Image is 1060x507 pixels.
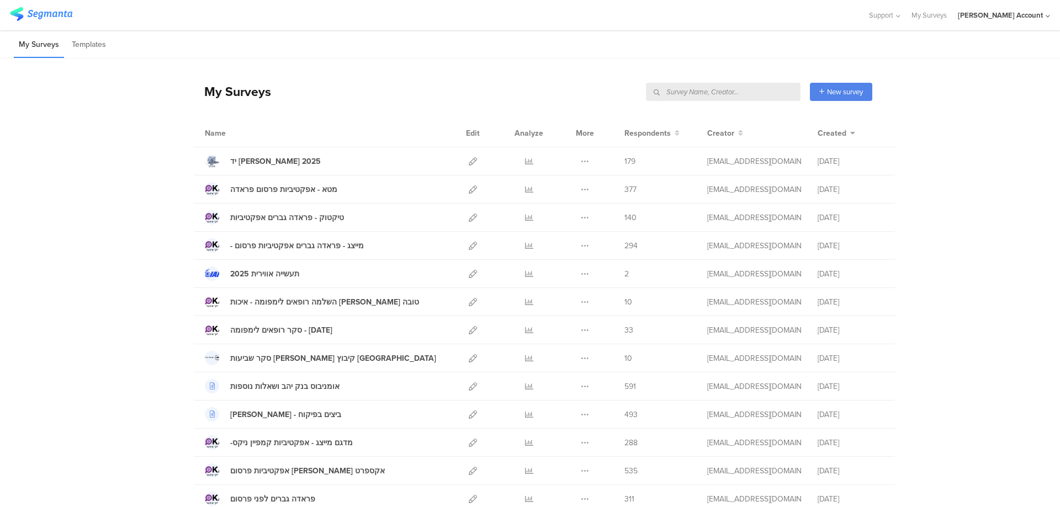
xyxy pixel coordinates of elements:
[624,409,638,420] span: 493
[205,266,299,281] a: תעשייה אווירית 2025
[818,240,884,252] div: [DATE]
[205,323,332,337] a: סקר רופאים לימפומה - [DATE]
[624,240,638,252] span: 294
[230,324,332,336] div: סקר רופאים לימפומה - ספטמבר 2025
[67,32,111,58] li: Templates
[205,351,436,365] a: סקר שביעות [PERSON_NAME] קיבוץ [GEOGRAPHIC_DATA]
[205,407,341,421] a: [PERSON_NAME] - ביצים בפיקוח
[205,492,315,506] a: פראדה גברים לפני פרסום
[624,353,632,364] span: 10
[707,381,801,392] div: miri@miridikman.co.il
[205,295,419,309] a: השלמה רופאים לימפומה - איכות [PERSON_NAME] טובה
[205,463,385,478] a: אפקטיביות פרסום [PERSON_NAME] אקספרט
[230,409,341,420] div: אסף פינק - ביצים בפיקוח
[707,465,801,477] div: miri@miridikman.co.il
[624,493,634,505] span: 311
[818,296,884,308] div: [DATE]
[818,184,884,195] div: [DATE]
[205,210,344,225] a: טיקטוק - פראדה גברים אפקטיביות
[205,182,337,196] a: מטא - אפקטיביות פרסום פראדה
[230,493,315,505] div: פראדה גברים לפני פרסום
[707,127,734,139] span: Creator
[818,212,884,223] div: [DATE]
[624,437,638,449] span: 288
[707,409,801,420] div: miri@miridikman.co.il
[205,154,321,168] a: יד [PERSON_NAME] 2025
[205,238,364,253] a: - מייצג - פראדה גברים אפקטיביות פרסום
[205,379,340,393] a: אומניבוס בנק יהב ושאלות נוספות
[818,381,884,392] div: [DATE]
[818,353,884,364] div: [DATE]
[230,296,419,308] div: השלמה רופאים לימפומה - איכות חיים טובה
[624,127,680,139] button: Respondents
[14,32,64,58] li: My Surveys
[818,127,855,139] button: Created
[461,119,485,147] div: Edit
[230,268,299,280] div: תעשייה אווירית 2025
[230,212,344,223] div: טיקטוק - פראדה גברים אפקטיביות
[10,7,72,21] img: segmanta logo
[958,10,1043,20] div: [PERSON_NAME] Account
[818,465,884,477] div: [DATE]
[624,381,636,392] span: 591
[230,353,436,364] div: סקר שביעות רצון קיבוץ כנרת
[707,324,801,336] div: miri@miridikman.co.il
[624,127,671,139] span: Respondents
[707,212,801,223] div: miri@miridikman.co.il
[818,127,846,139] span: Created
[818,324,884,336] div: [DATE]
[869,10,893,20] span: Support
[624,465,638,477] span: 535
[624,156,635,167] span: 179
[230,240,364,252] div: - מייצג - פראדה גברים אפקטיביות פרסום
[707,184,801,195] div: miri@miridikman.co.il
[624,324,633,336] span: 33
[205,435,353,450] a: -מדגם מייצג - אפקטיביות קמפיין ניקס
[230,381,340,392] div: אומניבוס בנק יהב ושאלות נוספות
[827,87,863,97] span: New survey
[624,212,637,223] span: 140
[624,268,629,280] span: 2
[230,465,385,477] div: אפקטיביות פרסום מן אקספרט
[818,409,884,420] div: [DATE]
[818,268,884,280] div: [DATE]
[230,156,321,167] div: יד מרדכי 2025
[707,156,801,167] div: miri@miridikman.co.il
[230,437,353,449] div: -מדגם מייצג - אפקטיביות קמפיין ניקס
[707,353,801,364] div: miri@miridikman.co.il
[818,437,884,449] div: [DATE]
[818,493,884,505] div: [DATE]
[646,83,801,101] input: Survey Name, Creator...
[707,240,801,252] div: miri@miridikman.co.il
[512,119,545,147] div: Analyze
[624,296,632,308] span: 10
[205,127,271,139] div: Name
[230,184,337,195] div: מטא - אפקטיביות פרסום פראדה
[707,296,801,308] div: miri@miridikman.co.il
[818,156,884,167] div: [DATE]
[707,127,743,139] button: Creator
[624,184,637,195] span: 377
[707,437,801,449] div: miri@miridikman.co.il
[193,82,271,101] div: My Surveys
[707,493,801,505] div: miri@miridikman.co.il
[707,268,801,280] div: miri@miridikman.co.il
[573,119,597,147] div: More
